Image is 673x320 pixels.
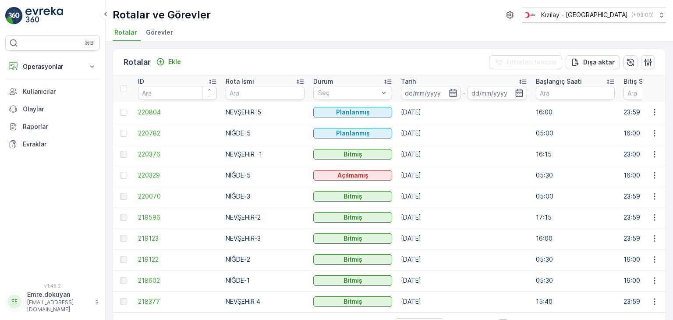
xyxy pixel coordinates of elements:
[531,291,619,312] td: 15:40
[25,7,63,25] img: logo_light-DOdMpM7g.png
[397,102,531,123] td: [DATE]
[120,235,127,242] div: Toggle Row Selected
[5,135,100,153] a: Evraklar
[152,57,184,67] button: Ekle
[138,129,217,138] span: 220782
[522,7,666,23] button: Kızılay - [GEOGRAPHIC_DATA](+03:00)
[221,291,309,312] td: NEVŞEHİR 4
[313,296,392,307] button: Bitmiş
[344,234,362,243] p: Bitmiş
[536,86,615,100] input: Ara
[468,86,528,100] input: dd/mm/yyyy
[531,249,619,270] td: 05:30
[120,151,127,158] div: Toggle Row Selected
[397,165,531,186] td: [DATE]
[124,56,151,68] p: Rotalar
[221,249,309,270] td: NİĞDE-2
[168,57,181,66] p: Ekle
[507,58,557,67] p: Filtreleri temizle
[23,105,96,114] p: Olaylar
[114,28,137,37] span: Rotalar
[344,255,362,264] p: Bitmiş
[344,276,362,285] p: Bitmiş
[401,77,416,86] p: Tarih
[226,77,254,86] p: Rota İsmi
[531,165,619,186] td: 05:30
[120,172,127,179] div: Toggle Row Selected
[337,171,368,180] p: Açılmamış
[566,55,620,69] button: Dışa aktar
[344,150,362,159] p: Bitmiş
[397,291,531,312] td: [DATE]
[313,254,392,265] button: Bitmiş
[531,228,619,249] td: 16:00
[313,212,392,223] button: Bitmiş
[221,165,309,186] td: NİĞDE-5
[138,192,217,201] a: 220070
[318,89,379,97] p: Seç
[5,83,100,100] a: Kullanıcılar
[541,11,628,19] p: Kızılay - [GEOGRAPHIC_DATA]
[397,228,531,249] td: [DATE]
[23,87,96,96] p: Kullanıcılar
[5,118,100,135] a: Raporlar
[120,109,127,116] div: Toggle Row Selected
[138,150,217,159] a: 220376
[397,270,531,291] td: [DATE]
[120,193,127,200] div: Toggle Row Selected
[221,144,309,165] td: NEVŞEHİR -1
[531,270,619,291] td: 05:30
[531,186,619,207] td: 05:00
[5,58,100,75] button: Operasyonlar
[138,276,217,285] span: 218602
[146,28,173,37] span: Görevler
[221,123,309,144] td: NİĞDE-5
[531,207,619,228] td: 17:15
[221,228,309,249] td: NEVŞEHİR-3
[397,123,531,144] td: [DATE]
[138,213,217,222] a: 219596
[120,256,127,263] div: Toggle Row Selected
[221,186,309,207] td: NİĞDE-3
[5,290,100,313] button: EEEmre.dokuyan[EMAIL_ADDRESS][DOMAIN_NAME]
[531,144,619,165] td: 16:15
[221,102,309,123] td: NEVŞEHİR-5
[120,277,127,284] div: Toggle Row Selected
[397,144,531,165] td: [DATE]
[583,58,615,67] p: Dışa aktar
[138,234,217,243] a: 219123
[5,100,100,118] a: Olaylar
[522,10,538,20] img: k%C4%B1z%C4%B1lay_D5CCths_t1JZB0k.png
[5,7,23,25] img: logo
[313,77,333,86] p: Durum
[536,77,582,86] p: Başlangıç Saati
[344,213,362,222] p: Bitmiş
[463,88,466,98] p: -
[313,170,392,181] button: Açılmamış
[27,299,90,313] p: [EMAIL_ADDRESS][DOMAIN_NAME]
[336,108,370,117] p: Planlanmış
[120,214,127,221] div: Toggle Row Selected
[138,77,144,86] p: ID
[23,62,82,71] p: Operasyonlar
[138,108,217,117] span: 220804
[397,186,531,207] td: [DATE]
[23,122,96,131] p: Raporlar
[313,149,392,160] button: Bitmiş
[7,295,21,309] div: EE
[401,86,461,100] input: dd/mm/yyyy
[631,11,654,18] p: ( +03:00 )
[221,207,309,228] td: NEVŞEHİR-2
[313,107,392,117] button: Planlanmış
[344,297,362,306] p: Bitmiş
[489,55,562,69] button: Filtreleri temizle
[138,255,217,264] a: 219122
[344,192,362,201] p: Bitmiş
[138,171,217,180] a: 220329
[27,290,90,299] p: Emre.dokuyan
